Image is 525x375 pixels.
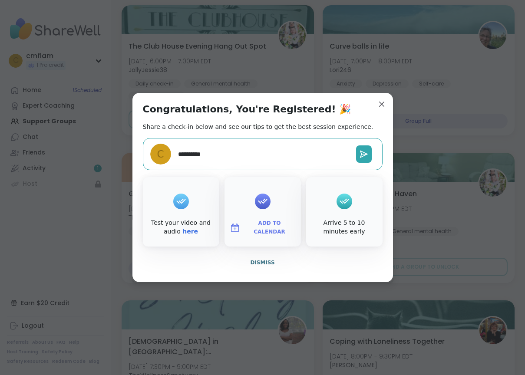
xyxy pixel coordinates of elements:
[143,103,351,115] h1: Congratulations, You're Registered! 🎉
[145,219,218,236] div: Test your video and audio
[308,219,381,236] div: Arrive 5 to 10 minutes early
[226,219,299,237] button: Add to Calendar
[244,219,296,236] span: Add to Calendar
[143,253,383,272] button: Dismiss
[250,260,274,266] span: Dismiss
[157,147,164,162] span: c
[143,122,373,131] h2: Share a check-in below and see our tips to get the best session experience.
[230,223,240,233] img: ShareWell Logomark
[182,228,198,235] a: here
